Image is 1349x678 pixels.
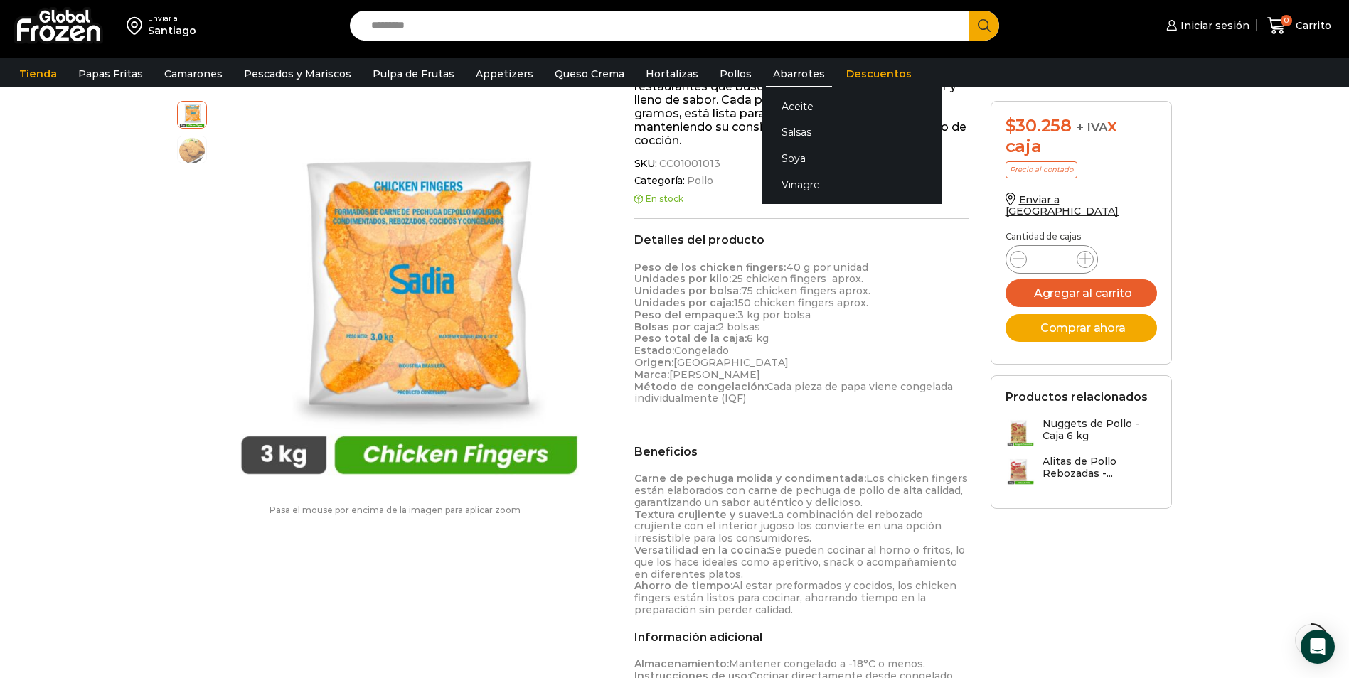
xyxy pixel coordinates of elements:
strong: Unidades por bolsa: [634,284,741,297]
strong: Versatilidad en la cocina: [634,544,769,556]
strong: Bolsas por caja: [634,321,718,333]
a: Pollo [685,175,713,187]
a: Iniciar sesión [1163,11,1249,40]
img: chicken-fingers [214,101,604,491]
h2: Beneficios [634,445,969,458]
a: Soya [762,146,942,172]
span: Carrito [1292,18,1331,33]
a: 0 Carrito [1264,9,1335,43]
strong: Unidades por caja: [634,296,734,309]
a: Queso Crema [548,60,631,87]
strong: Peso de los chicken fingers: [634,261,786,274]
h2: Detalles del producto [634,233,969,247]
a: Tienda [12,60,64,87]
span: SKU: [634,158,969,170]
a: Camarones [157,60,230,87]
a: Alitas de Pollo Rebozadas -... [1006,456,1158,486]
a: Appetizers [469,60,540,87]
span: Categoría: [634,175,969,187]
img: address-field-icon.svg [127,14,148,38]
strong: Textura crujiente y suave: [634,508,772,521]
div: 1 / 2 [214,101,604,491]
a: Nuggets de Pollo - Caja 6 kg [1006,417,1158,448]
div: Enviar a [148,14,196,23]
div: Open Intercom Messenger [1301,630,1335,664]
button: Search button [969,11,999,41]
p: Los chicken fingers están elaborados con carne de pechuga de pollo de alta calidad, garantizando ... [634,473,969,616]
div: x caja [1006,116,1158,157]
span: 0 [1281,15,1292,26]
h2: Productos relacionados [1006,389,1148,403]
strong: Método de congelación: [634,380,767,393]
a: Aceite [762,93,942,119]
strong: Origen: [634,356,673,369]
span: pollo-apanado [178,136,206,165]
strong: Marca: [634,368,669,381]
a: Salsas [762,119,942,146]
a: Hortalizas [639,60,705,87]
a: Abarrotes [766,60,832,87]
a: Vinagre [762,171,942,198]
button: Agregar al carrito [1006,279,1158,307]
strong: Peso total de la caja: [634,332,747,345]
strong: Estado: [634,344,674,357]
h3: Alitas de Pollo Rebozadas -... [1043,456,1158,480]
a: Pulpa de Frutas [366,60,462,87]
span: chicken-fingers [178,99,206,128]
p: Precio al contado [1006,161,1077,178]
a: Descuentos [839,60,919,87]
p: Cantidad de cajas [1006,232,1158,242]
strong: Ahorro de tiempo: [634,579,732,592]
span: $ [1006,115,1016,136]
span: + IVA [1077,120,1108,134]
input: Product quantity [1038,249,1065,269]
p: Pasa el mouse por encima de la imagen para aplicar zoom [177,505,613,515]
a: Enviar a [GEOGRAPHIC_DATA] [1006,193,1119,217]
h3: Nuggets de Pollo - Caja 6 kg [1043,417,1158,441]
p: 40 g por unidad 25 chicken fingers aprox. 75 chicken fingers aprox. 150 chicken fingers aprox. 3 ... [634,262,969,405]
strong: Peso del empaque: [634,308,737,321]
a: Pollos [713,60,759,87]
a: Pescados y Mariscos [237,60,358,87]
a: Papas Fritas [71,60,150,87]
span: CC01001013 [657,158,720,170]
div: Santiago [148,23,196,38]
strong: Unidades por kilo: [634,272,731,285]
span: Cada pieza de papa viene congelada individualmente (IQF) [634,380,953,405]
h2: Información adicional [634,630,969,644]
strong: Carne de pechuga molida y condimentada: [634,472,866,485]
bdi: 30.258 [1006,115,1072,136]
button: Comprar ahora [1006,314,1158,342]
span: Iniciar sesión [1177,18,1249,33]
strong: Almacenamiento: [634,657,729,670]
p: En stock [634,194,969,204]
